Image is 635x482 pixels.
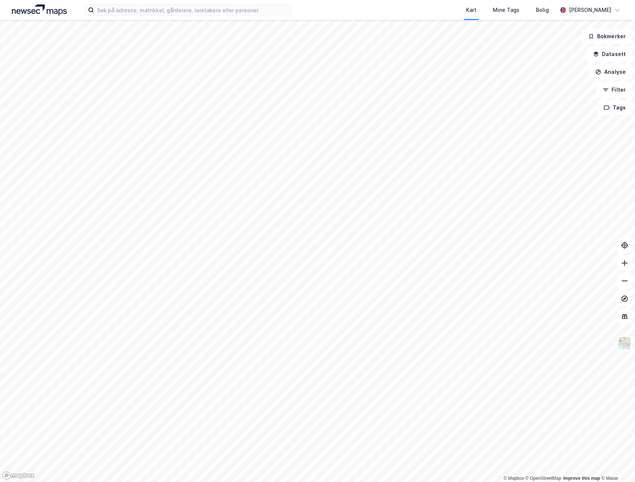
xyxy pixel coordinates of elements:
div: Mine Tags [493,6,520,14]
img: Z [618,336,632,350]
button: Datasett [587,47,632,62]
div: [PERSON_NAME] [569,6,611,14]
img: logo.a4113a55bc3d86da70a041830d287a7e.svg [12,4,67,16]
button: Filter [596,82,632,97]
button: Analyse [589,65,632,79]
div: Kart [466,6,476,14]
a: Mapbox [504,476,524,481]
a: OpenStreetMap [525,476,561,481]
a: Improve this map [563,476,600,481]
input: Søk på adresse, matrikkel, gårdeiere, leietakere eller personer [94,4,292,16]
iframe: Chat Widget [598,446,635,482]
button: Bokmerker [582,29,632,44]
button: Tags [597,100,632,115]
div: Bolig [536,6,549,14]
a: Mapbox homepage [2,471,35,480]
